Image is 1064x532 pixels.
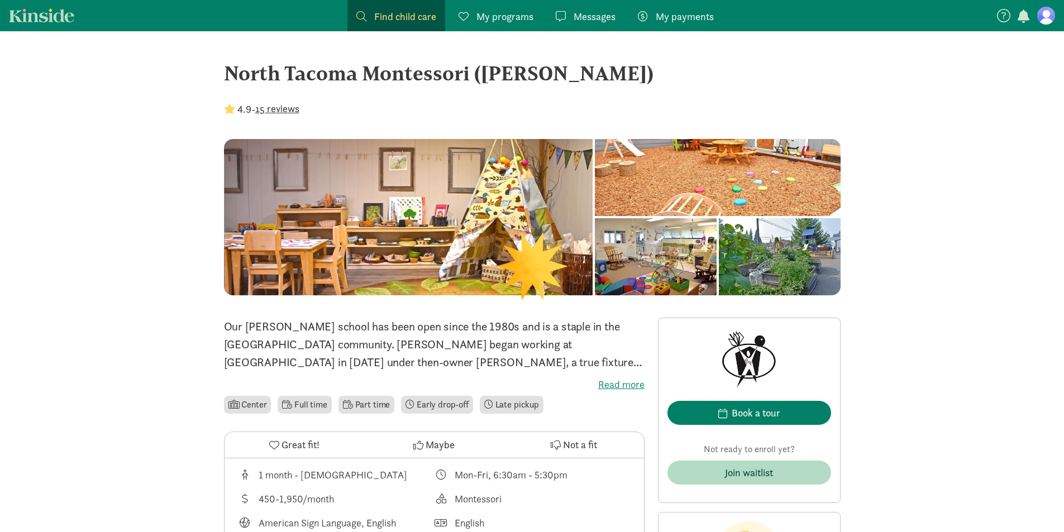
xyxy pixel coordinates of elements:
[238,491,435,506] div: Average tuition for this program
[718,327,779,387] img: Provider logo
[667,461,831,485] button: Join waitlist
[224,102,299,117] div: -
[224,318,645,371] p: Our [PERSON_NAME] school has been open since the 1980s and is a staple in the [GEOGRAPHIC_DATA] c...
[224,396,271,414] li: Center
[338,396,394,414] li: Part time
[259,515,396,530] div: American Sign Language, English
[656,9,714,24] span: My payments
[455,491,502,506] div: Montessori
[259,467,407,482] div: 1 month - [DEMOGRAPHIC_DATA]
[434,515,631,530] div: Languages spoken
[238,467,435,482] div: Age range for children that this provider cares for
[434,467,631,482] div: Class schedule
[224,378,645,391] label: Read more
[504,432,643,458] button: Not a fit
[255,101,299,116] button: 15 reviews
[224,58,841,88] div: North Tacoma Montessori ([PERSON_NAME])
[364,432,504,458] button: Maybe
[732,405,780,420] div: Book a tour
[434,491,631,506] div: This provider's education philosophy
[455,467,567,482] div: Mon-Fri, 6:30am - 5:30pm
[238,515,435,530] div: Languages taught
[574,9,616,24] span: Messages
[259,491,334,506] div: 450-1,950/month
[374,9,436,24] span: Find child care
[426,437,455,452] span: Maybe
[476,9,533,24] span: My programs
[563,437,597,452] span: Not a fit
[667,443,831,456] p: Not ready to enroll yet?
[480,396,543,414] li: Late pickup
[225,432,364,458] button: Great fit!
[401,396,473,414] li: Early drop-off
[237,103,251,116] strong: 4.9
[725,465,773,480] div: Join waitlist
[667,401,831,425] button: Book a tour
[278,396,331,414] li: Full time
[9,8,74,22] a: Kinside
[455,515,484,530] div: English
[281,437,319,452] span: Great fit!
